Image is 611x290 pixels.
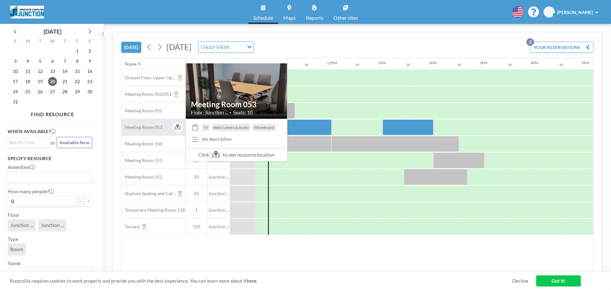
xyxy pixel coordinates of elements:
[247,278,257,284] a: here.
[8,260,21,266] label: Name
[557,10,593,15] span: [PERSON_NAME]
[378,60,386,65] div: 1PM
[207,207,230,213] span: Junction ...
[306,15,323,20] span: Reports
[60,57,69,66] span: Thursday, August 7, 2025
[122,207,185,213] span: Temporary Meeting Room 118
[512,278,528,284] a: Decline
[191,109,228,116] span: Floor: Junction ...
[11,57,20,66] span: Sunday, August 3, 2025
[36,77,45,86] span: Tuesday, August 19, 2025
[9,139,46,146] input: Search for option
[73,46,82,55] span: Friday, August 1, 2025
[71,38,83,46] div: F
[429,60,437,65] div: 2PM
[77,196,85,207] button: -
[327,60,337,65] div: 12PM
[34,38,46,46] div: T
[199,42,254,53] div: Search for option
[36,57,45,66] span: Tuesday, August 5, 2025
[480,60,488,65] div: 3PM
[83,38,96,46] div: S
[8,172,92,183] div: Search for option
[207,174,230,180] span: Junction ...
[207,224,230,230] span: Junction ...
[23,87,32,96] span: Monday, August 25, 2025
[186,148,287,161] span: Click to see resource location
[191,100,282,109] h2: Meeting Room 053
[85,57,94,66] span: Saturday, August 9, 2025
[23,67,32,76] span: Monday, August 11, 2025
[530,60,538,65] div: 4PM
[73,57,82,66] span: Friday, August 8, 2025
[10,278,512,284] span: Roomzilla requires cookies to work properly and provide you with the best experience. You can lea...
[85,77,94,86] span: Saturday, August 23, 2025
[122,158,162,163] span: Meeting Room 151
[57,137,92,148] button: Available Now
[8,138,49,147] div: Search for option
[9,269,88,278] input: Search for option
[85,87,94,96] span: Saturday, August 30, 2025
[355,63,359,67] div: 30
[23,77,32,86] span: Monday, August 18, 2025
[85,67,94,76] span: Saturday, August 16, 2025
[44,27,61,36] div: [DATE]
[10,6,44,18] img: organization-logo
[283,15,296,20] span: Maps
[8,236,18,242] label: Type
[122,191,176,196] span: Stadium Seating and Cafe area
[122,174,162,180] span: Meeting Room 152
[122,124,162,130] span: Meeting Room 053
[581,60,589,65] div: 5PM
[254,125,274,130] span: Whiteboard
[559,63,563,67] div: 30
[10,246,23,252] span: Room
[48,77,57,86] span: Wednesday, August 20, 2025
[73,87,82,96] span: Friday, August 29, 2025
[122,75,176,81] span: Ground Floor Upper Open Area
[526,38,534,46] p: 3
[457,63,461,67] div: 30
[9,173,88,181] input: Search for option
[122,141,162,147] span: Meeting Room 150
[8,156,92,161] h3: Specify resource
[85,46,94,55] span: Saturday, August 2, 2025
[8,164,35,170] label: Amenities
[85,196,92,207] button: +
[233,109,253,116] span: Seats: 10
[10,222,33,228] span: Junction ...
[334,15,358,20] span: Other sites
[203,125,208,130] span: TV
[207,191,230,196] span: Junction ...
[73,77,82,86] span: Friday, August 22, 2025
[122,108,162,114] span: Meeting Room 052
[11,97,20,106] span: Sunday, August 31, 2025
[36,67,45,76] span: Tuesday, August 12, 2025
[11,67,20,76] span: Sunday, August 10, 2025
[122,91,172,97] span: Meeting Room 050/051
[406,63,410,67] div: 30
[11,77,20,86] span: Sunday, August 17, 2025
[22,38,34,46] div: M
[8,268,92,279] div: Search for option
[186,207,207,213] span: 1
[59,38,71,46] div: T
[508,63,512,67] div: 30
[546,9,552,15] span: KP
[11,87,20,96] span: Sunday, August 24, 2025
[122,224,140,230] span: Terrace
[60,67,69,76] span: Thursday, August 14, 2025
[213,125,249,130] span: Web Camera & Audio
[48,57,57,66] span: Wednesday, August 6, 2025
[36,87,45,96] span: Tuesday, August 26, 2025
[23,57,32,66] span: Monday, August 4, 2025
[186,224,207,230] span: 150
[9,38,22,46] div: S
[186,63,287,114] img: resource-image
[48,67,57,76] span: Wednesday, August 13, 2025
[536,275,581,286] a: Got it!
[253,15,273,20] span: Schedule
[8,109,97,117] h4: FIND RESOURCE
[121,42,141,53] button: [DATE]
[125,61,137,67] div: Name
